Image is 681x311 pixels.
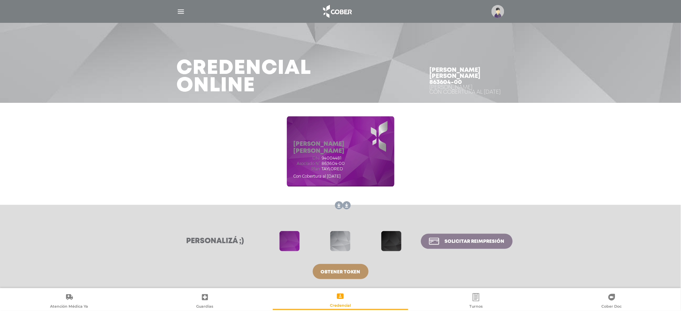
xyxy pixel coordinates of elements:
a: Guardias [137,293,273,310]
span: Atención Médica Ya [50,304,88,310]
img: Cober_menu-lines-white.svg [177,7,185,16]
a: Obtener token [313,264,369,279]
span: 863604-00 [322,161,345,166]
span: Plan [294,167,321,171]
span: dni [294,156,321,161]
span: Credencial [330,303,351,309]
a: Solicitar reimpresión [421,234,512,249]
a: Atención Médica Ya [1,293,137,310]
span: Asociado N° [294,161,321,166]
span: Turnos [469,304,483,310]
span: 94004481 [322,156,342,161]
div: [PERSON_NAME] Con Cobertura al [DATE] [430,85,505,95]
span: Obtener token [321,270,360,274]
span: Solicitar reimpresión [445,239,505,244]
span: Cober Doc [602,304,622,310]
h4: [PERSON_NAME] [PERSON_NAME] 863604-00 [430,67,505,85]
img: profile-placeholder.svg [492,5,504,18]
img: logo_cober_home-white.png [320,3,355,19]
h5: [PERSON_NAME] [PERSON_NAME] [294,141,388,155]
span: TAYLORED [322,167,343,171]
span: Guardias [196,304,213,310]
h3: Credencial Online [177,60,311,95]
h3: Personalizá ;) [169,237,262,246]
a: Cober Doc [544,293,680,310]
a: Credencial [273,292,409,309]
a: Turnos [408,293,544,310]
span: Con Cobertura al [DATE] [294,174,341,179]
